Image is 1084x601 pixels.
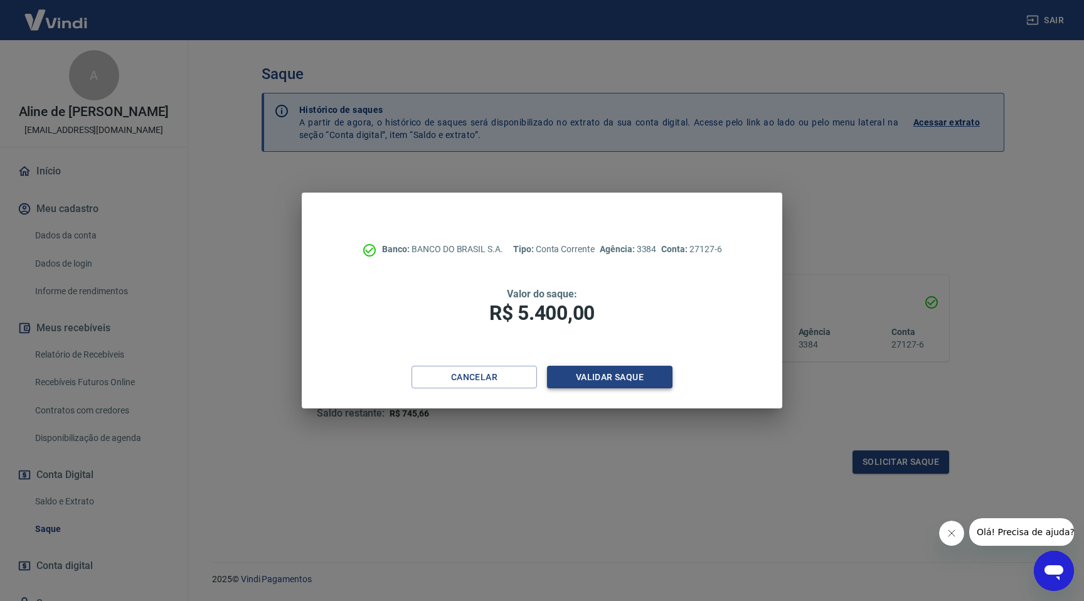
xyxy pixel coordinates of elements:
button: Validar saque [547,366,672,389]
button: Cancelar [412,366,537,389]
span: Valor do saque: [507,288,577,300]
p: Conta Corrente [513,243,595,256]
p: 27127-6 [661,243,721,256]
iframe: Mensagem da empresa [969,518,1074,546]
p: BANCO DO BRASIL S.A. [382,243,503,256]
span: Olá! Precisa de ajuda? [8,9,105,19]
p: 3384 [600,243,656,256]
span: R$ 5.400,00 [489,301,595,325]
span: Conta: [661,244,689,254]
iframe: Botão para abrir a janela de mensagens [1034,551,1074,591]
iframe: Fechar mensagem [939,521,964,546]
span: Agência: [600,244,637,254]
span: Tipo: [513,244,536,254]
span: Banco: [382,244,412,254]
